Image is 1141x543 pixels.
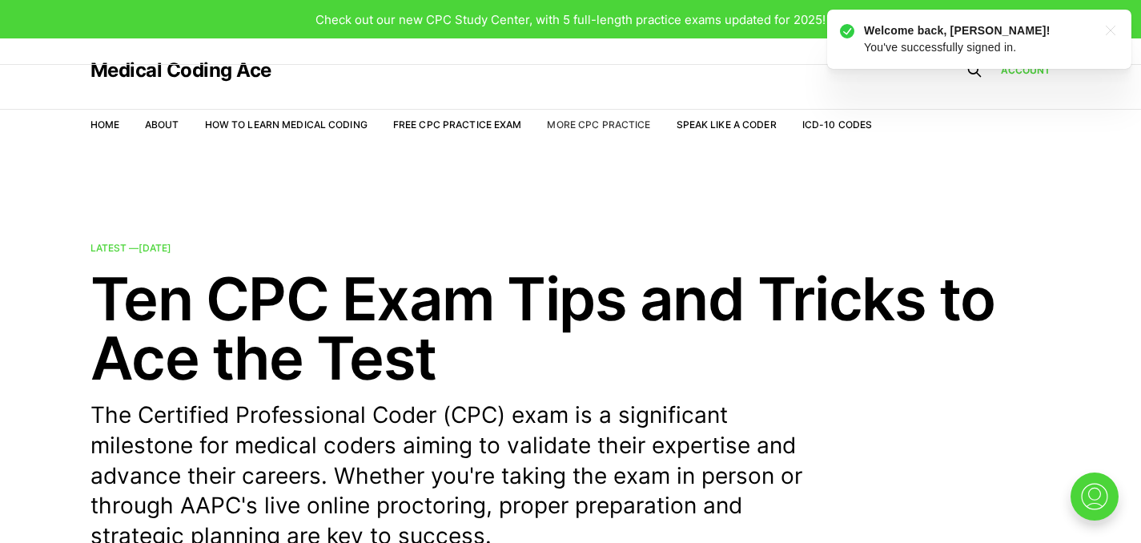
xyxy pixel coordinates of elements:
iframe: portal-trigger [1057,465,1141,543]
a: About [145,119,179,131]
a: Free CPC Practice Exam [393,119,522,131]
strong: Welcome back, [PERSON_NAME]! [108,24,295,37]
span: Latest — [90,242,171,254]
a: Medical Coding Ace [90,61,271,80]
a: Home [90,119,119,131]
h2: Ten CPC Exam Tips and Tricks to Ace the Test [90,269,1051,388]
a: More CPC Practice [547,119,650,131]
time: [DATE] [139,242,171,254]
a: How to Learn Medical Coding [205,119,368,131]
p: You've successfully signed in. [108,22,332,56]
a: Speak Like a Coder [677,119,777,131]
span: Check out our new CPC Study Center, with 5 full-length practice exams updated for 2025! [315,12,826,27]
